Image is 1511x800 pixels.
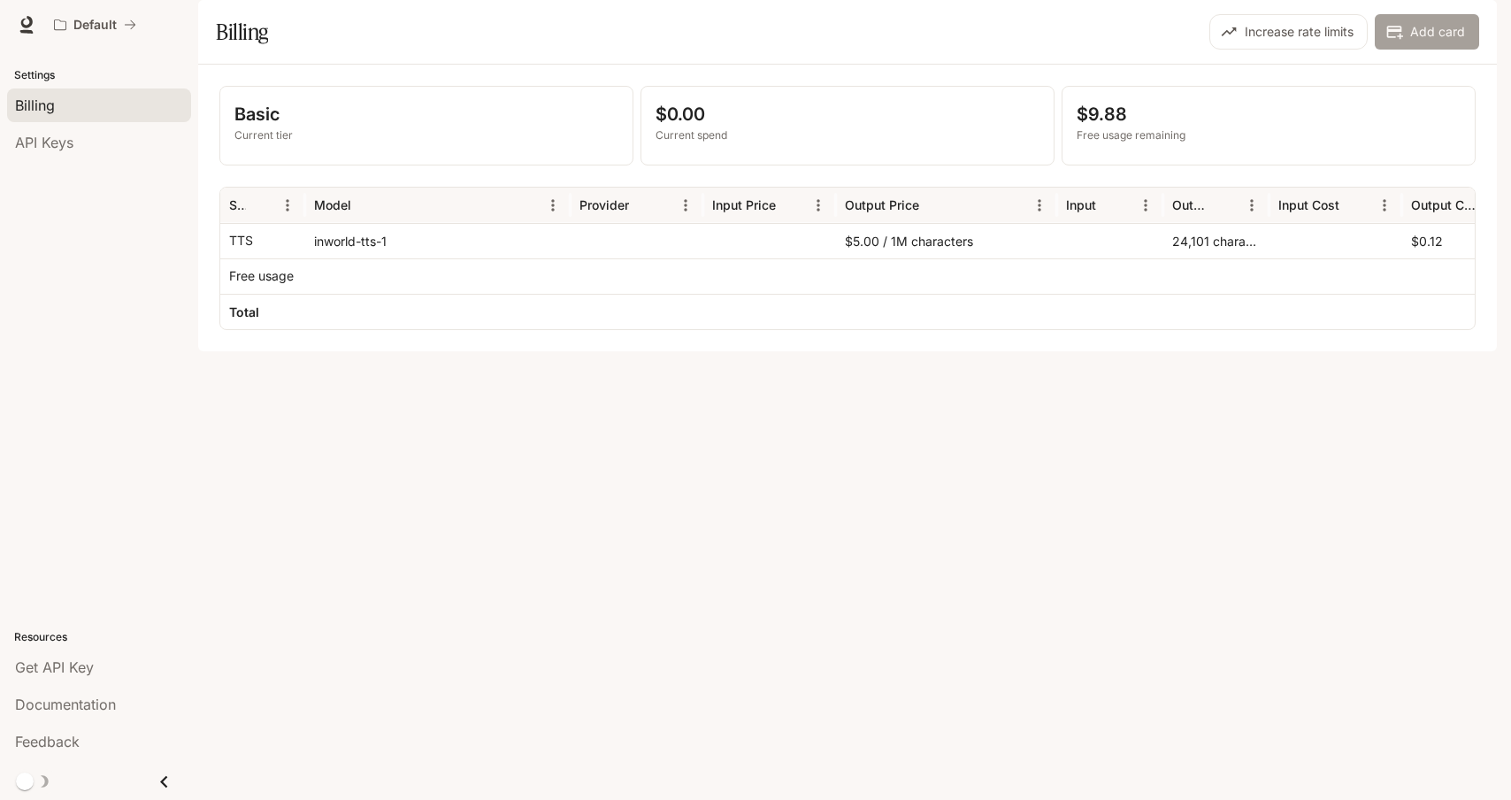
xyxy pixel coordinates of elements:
button: Menu [1132,192,1159,219]
div: Input Price [712,197,776,212]
div: Model [314,197,351,212]
p: Current tier [234,127,618,143]
div: 24,101 characters [1163,223,1269,258]
button: Add card [1375,14,1479,50]
p: Free usage [229,267,294,285]
button: Sort [778,192,804,219]
button: Sort [353,192,380,219]
h6: Total [229,304,259,321]
div: Output [1172,197,1210,212]
button: Increase rate limits [1209,14,1368,50]
button: Sort [1098,192,1124,219]
button: Menu [1239,192,1265,219]
button: Menu [672,192,699,219]
div: Service [229,197,246,212]
p: $9.88 [1077,101,1461,127]
div: Input [1066,197,1096,212]
div: Provider [579,197,629,212]
button: Menu [274,192,301,219]
div: Input Cost [1278,197,1339,212]
div: inworld-tts-1 [305,223,571,258]
button: Sort [631,192,657,219]
button: Sort [921,192,947,219]
div: Output Price [845,197,919,212]
div: Output Cost [1411,197,1476,212]
div: $5.00 / 1M characters [836,223,1057,258]
button: All workspaces [46,7,144,42]
button: Menu [1371,192,1398,219]
p: Current spend [656,127,1039,143]
p: Free usage remaining [1077,127,1461,143]
p: Basic [234,101,618,127]
button: Menu [540,192,566,219]
button: Sort [248,192,274,219]
p: Default [73,18,117,33]
button: Sort [1341,192,1368,219]
button: Sort [1212,192,1239,219]
p: $0.00 [656,101,1039,127]
p: TTS [229,232,253,250]
button: Menu [805,192,832,219]
button: Menu [1026,192,1053,219]
h1: Billing [216,14,268,50]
